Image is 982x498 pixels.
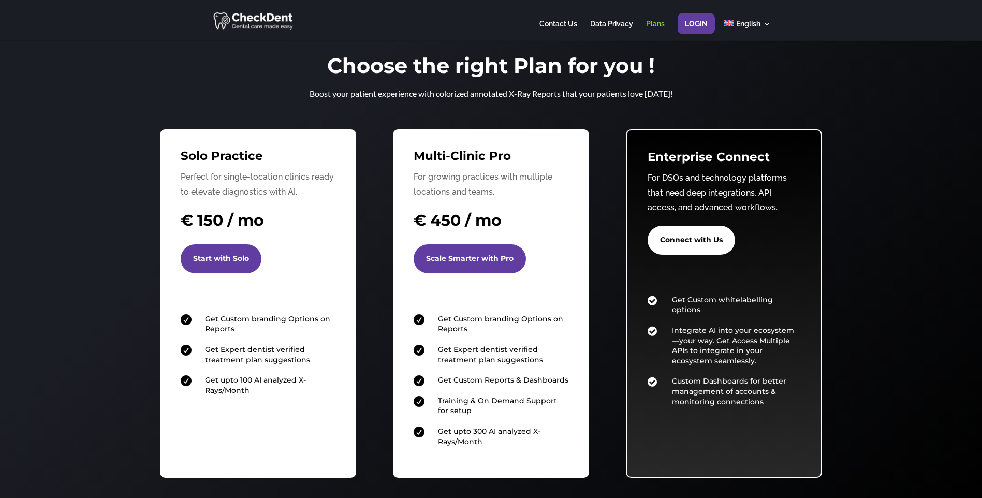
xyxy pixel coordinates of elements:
span: Get Custom whitelabelling options [672,295,773,315]
p: For growing practices with multiple locations and teams. [414,170,569,200]
h3: Solo Practice [181,150,336,167]
span:  [648,295,657,306]
p: Perfect for single-location clinics ready to elevate diagnostics with AI. [181,170,336,200]
a: Contact Us [539,20,577,40]
span: Integrate AI into your ecosystem—your way. Get Access Multiple APIs to integrate in your ecosyste... [672,326,794,365]
span: Get Custom branding Options on Reports [438,314,563,334]
span:  [181,375,192,386]
a: English [724,20,770,40]
span: Custom Dashboards for better management of accounts & monitoring connections [672,376,786,406]
p: For DSOs and technology platforms that need deep integrations, API access, and advanced workflows. [648,171,801,215]
a: Start with Solo [181,244,261,273]
a: Scale Smarter with Pro [414,244,526,273]
span: Get Custom Reports & Dashboards [438,375,568,385]
h1: Choose the right Plan for you ! [284,55,698,81]
span: Get upto 100 AI analyzed X-Rays/Month [205,375,306,395]
h3: Enterprise Connect [648,151,801,168]
span: Get Expert dentist verified treatment plan suggestions [205,345,310,364]
span: Get Expert dentist verified treatment plan suggestions [438,345,543,364]
span:  [648,326,657,336]
span:  [414,345,424,356]
span:  [648,376,657,387]
span:  [414,375,424,386]
img: CheckDent AI [213,10,295,31]
h3: Multi-Clinic Pro [414,150,569,167]
span:  [414,427,424,437]
span: Get upto 300 AI analyzed X-Rays/Month [438,427,540,446]
span: Training & On Demand Support for setup [438,396,557,416]
p: Boost your patient experience with colorized annotated X-Ray Reports that your patients love [DATE]! [284,86,698,101]
a: Connect with Us [648,226,735,255]
span:  [181,314,192,325]
a: Login [685,20,708,40]
h4: € 450 / mo [414,210,569,237]
a: Plans [646,20,665,40]
h4: € 150 / mo [181,210,336,237]
span:  [414,314,424,325]
span:  [414,396,424,407]
span:  [181,345,192,356]
span: Get Custom branding Options on Reports [205,314,330,334]
a: Data Privacy [590,20,633,40]
span: English [736,20,760,28]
